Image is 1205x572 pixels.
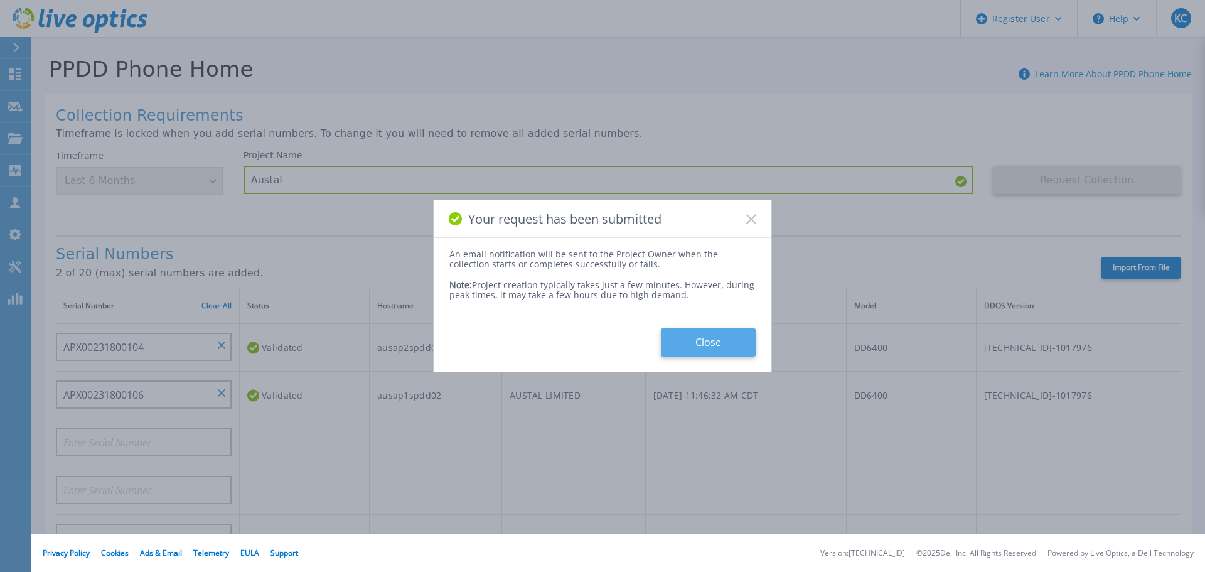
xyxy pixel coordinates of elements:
button: Close [661,328,756,357]
a: EULA [240,548,259,558]
li: Powered by Live Optics, a Dell Technology [1047,549,1194,558]
a: Support [270,548,298,558]
a: Ads & Email [140,548,182,558]
div: An email notification will be sent to the Project Owner when the collection starts or completes s... [449,249,756,269]
li: Version: [TECHNICAL_ID] [820,549,905,558]
span: Your request has been submitted [468,212,661,226]
div: Project creation typically takes just a few minutes. However, during peak times, it may take a fe... [449,270,756,300]
a: Cookies [101,548,129,558]
li: © 2025 Dell Inc. All Rights Reserved [916,549,1036,558]
span: Note: [449,279,472,291]
a: Telemetry [193,548,229,558]
a: Privacy Policy [43,548,90,558]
